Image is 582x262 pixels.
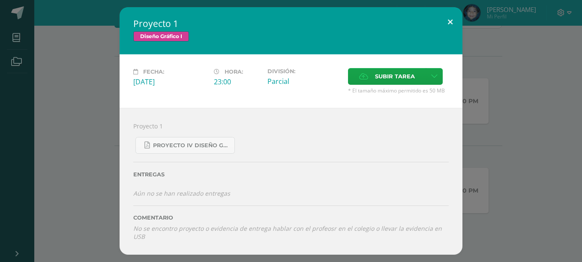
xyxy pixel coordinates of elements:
[120,108,462,254] div: Proyecto 1
[153,142,230,149] span: Proyecto IV Diseño Grafico.pdf
[267,68,341,74] label: División:
[135,137,235,154] a: Proyecto IV Diseño Grafico.pdf
[133,189,230,197] i: Aún no se han realizado entregas
[143,68,164,75] span: Fecha:
[214,77,261,86] div: 23:00
[133,224,442,241] i: No se encontro proyecto o evidencia de entrega hablar con el profeosr en el colegio o llevar la e...
[133,18,449,30] h2: Proyecto 1
[133,214,449,221] label: Comentario
[375,68,415,84] span: Subir tarea
[267,77,341,86] div: Parcial
[133,31,189,42] span: Diseño Gráfico I
[438,7,462,36] button: Close (Esc)
[133,77,207,86] div: [DATE]
[225,68,243,75] span: Hora:
[133,171,449,178] label: Entregas
[348,87,449,94] span: * El tamaño máximo permitido es 50 MB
